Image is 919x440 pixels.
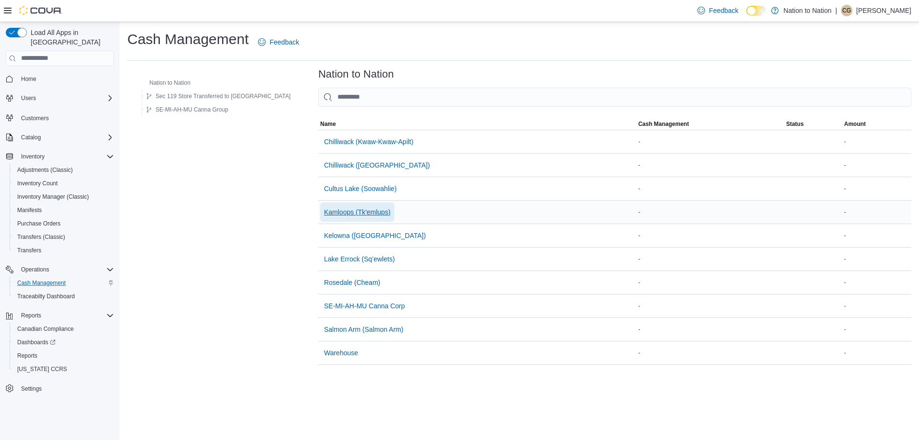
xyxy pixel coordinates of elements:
button: Cash Management [10,276,118,290]
button: Operations [17,264,53,275]
button: Chilliwack (Kwaw-Kwaw-Apilt) [320,132,417,151]
span: Cultus Lake (Soowahlie) [324,184,397,193]
a: Traceabilty Dashboard [13,291,78,302]
span: Home [21,75,36,83]
span: Inventory [21,153,45,160]
button: Cultus Lake (Soowahlie) [320,179,401,198]
span: Reports [13,350,114,361]
button: Settings [2,382,118,395]
p: [PERSON_NAME] [856,5,911,16]
button: Cash Management [636,118,784,130]
span: Purchase Orders [13,218,114,229]
button: Users [2,91,118,105]
span: Status [786,120,804,128]
button: Transfers [10,244,118,257]
button: Operations [2,263,118,276]
button: Reports [17,310,45,321]
div: - [636,206,784,218]
span: [US_STATE] CCRS [17,365,67,373]
div: - [636,136,784,147]
button: Customers [2,111,118,124]
nav: Complex example [6,68,114,420]
span: Load All Apps in [GEOGRAPHIC_DATA] [27,28,114,47]
button: Name [318,118,636,130]
a: Dashboards [10,336,118,349]
span: Sec 119 Store Transferred to [GEOGRAPHIC_DATA] [156,92,291,100]
button: Reports [2,309,118,322]
span: Users [21,94,36,102]
span: Chilliwack (Kwaw-Kwaw-Apilt) [324,137,414,147]
button: Inventory Count [10,177,118,190]
a: Inventory Count [13,178,62,189]
span: Cash Management [17,279,66,287]
span: Transfers [17,247,41,254]
span: Feedback [269,37,299,47]
button: Chilliwack ([GEOGRAPHIC_DATA]) [320,156,434,175]
button: Lake Errock (Sq’ewlets) [320,249,399,269]
a: Settings [17,383,45,395]
span: Kamloops (Tk'emlups) [324,207,391,217]
button: Kelowna ([GEOGRAPHIC_DATA]) [320,226,430,245]
span: Name [320,120,336,128]
span: Chilliwack ([GEOGRAPHIC_DATA]) [324,160,430,170]
button: Sec 119 Store Transferred to [GEOGRAPHIC_DATA] [142,90,294,102]
span: Inventory Manager (Classic) [17,193,89,201]
span: Washington CCRS [13,363,114,375]
button: Status [784,118,842,130]
span: Inventory Manager (Classic) [13,191,114,203]
button: Amount [842,118,911,130]
span: Catalog [17,132,114,143]
div: - [842,183,911,194]
span: Inventory [17,151,114,162]
span: Nation to Nation [149,79,191,87]
h1: Cash Management [127,30,248,49]
button: Inventory [2,150,118,163]
span: SE-MI-AH-MU Canna Group [156,106,228,113]
span: Warehouse [324,348,358,358]
a: Adjustments (Classic) [13,164,77,176]
span: Adjustments (Classic) [13,164,114,176]
div: - [842,347,911,359]
button: Catalog [17,132,45,143]
a: Feedback [254,33,303,52]
span: Canadian Compliance [17,325,74,333]
div: - [842,159,911,171]
div: - [842,324,911,335]
span: Reports [21,312,41,319]
div: - [842,300,911,312]
button: Users [17,92,40,104]
a: [US_STATE] CCRS [13,363,71,375]
div: - [636,300,784,312]
div: Cam Gottfriedson [841,5,852,16]
span: Reports [17,352,37,360]
div: - [842,230,911,241]
div: - [842,206,911,218]
a: Canadian Compliance [13,323,78,335]
button: Catalog [2,131,118,144]
span: Dashboards [13,337,114,348]
span: Dashboards [17,338,56,346]
span: Settings [21,385,42,393]
a: Customers [17,113,53,124]
button: Warehouse [320,343,362,362]
span: Kelowna ([GEOGRAPHIC_DATA]) [324,231,426,240]
button: Reports [10,349,118,362]
a: Inventory Manager (Classic) [13,191,93,203]
button: Inventory Manager (Classic) [10,190,118,203]
button: Home [2,72,118,86]
a: Purchase Orders [13,218,65,229]
button: Adjustments (Classic) [10,163,118,177]
span: Manifests [17,206,42,214]
a: Home [17,73,40,85]
div: - [636,324,784,335]
a: Transfers [13,245,45,256]
img: Cova [19,6,62,15]
span: Settings [17,383,114,395]
span: Amount [844,120,865,128]
button: Nation to Nation [136,77,194,89]
a: Reports [13,350,41,361]
button: SE-MI-AH-MU Canna Corp [320,296,409,316]
span: Feedback [709,6,738,15]
span: Transfers (Classic) [17,233,65,241]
